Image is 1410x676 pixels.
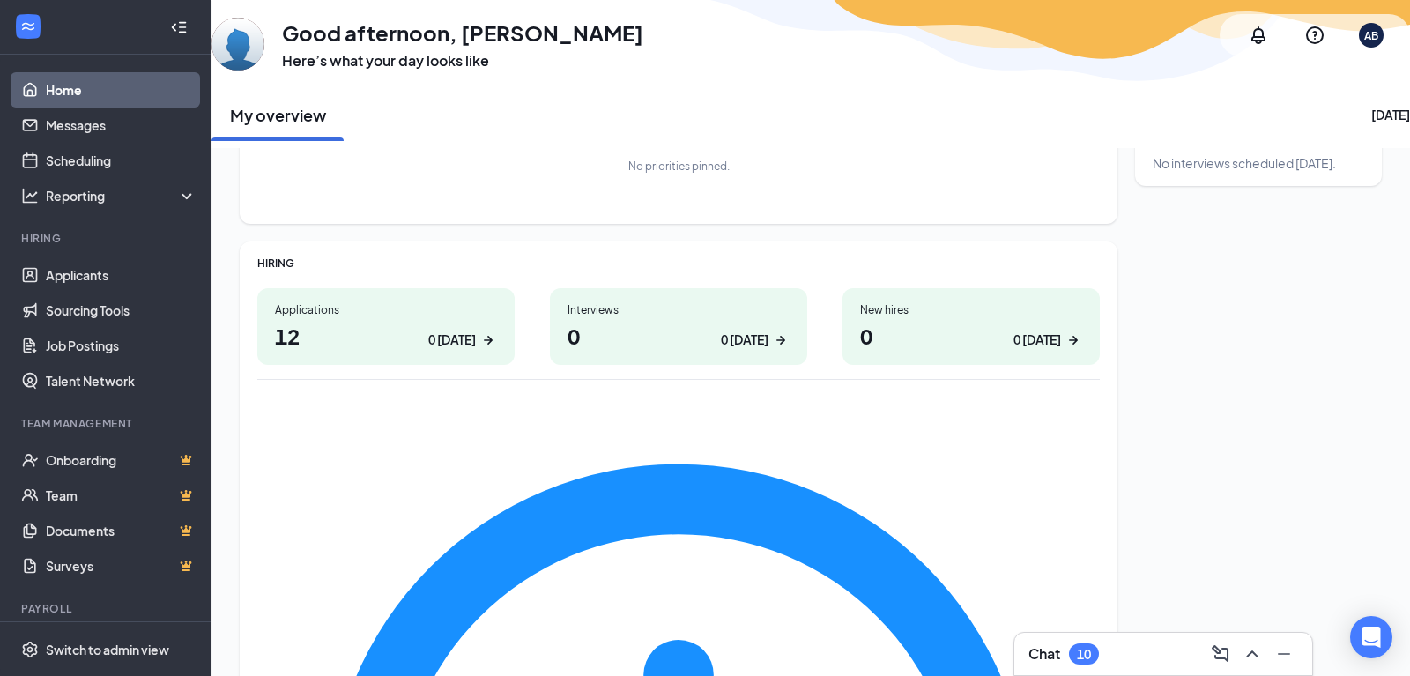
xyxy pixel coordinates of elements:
svg: Notifications [1248,25,1269,46]
div: Reporting [46,187,197,204]
img: Amy Bailey-Montes [211,18,264,71]
div: Applications [275,302,497,317]
a: Messages [46,108,197,143]
a: Interviews00 [DATE]ArrowRight [550,288,807,365]
div: Team Management [21,416,193,431]
a: Home [46,72,197,108]
h2: My overview [230,104,326,126]
button: ChevronUp [1238,640,1266,668]
div: No priorities pinned. [628,159,730,174]
div: 10 [1077,647,1091,662]
div: Hiring [21,231,193,246]
svg: Minimize [1273,643,1295,665]
a: Talent Network [46,363,197,398]
a: OnboardingCrown [46,442,197,478]
svg: ArrowRight [479,331,497,349]
h1: 0 [568,321,790,351]
div: No interviews scheduled [DATE]. [1153,154,1364,172]
a: Applications120 [DATE]ArrowRight [257,288,515,365]
svg: ArrowRight [772,331,790,349]
div: AB [1364,28,1378,43]
a: DocumentsCrown [46,513,197,548]
div: Interviews [568,302,790,317]
div: 0 [DATE] [721,331,768,349]
button: Minimize [1270,640,1298,668]
div: [DATE] [1371,106,1410,123]
a: New hires00 [DATE]ArrowRight [842,288,1100,365]
div: New hires [860,302,1082,317]
h3: Chat [1028,644,1060,664]
h3: Here’s what your day looks like [282,51,643,71]
h1: 0 [860,321,1082,351]
div: Switch to admin view [46,641,169,658]
div: Open Intercom Messenger [1350,616,1392,658]
div: 0 [DATE] [428,331,476,349]
h1: Good afternoon, [PERSON_NAME] [282,18,643,48]
svg: QuestionInfo [1304,25,1325,46]
div: Payroll [21,601,193,616]
button: ComposeMessage [1206,640,1235,668]
h1: 12 [275,321,497,351]
a: Job Postings [46,328,197,363]
svg: ArrowRight [1065,331,1082,349]
svg: Analysis [21,187,39,204]
svg: Collapse [170,19,188,36]
a: Sourcing Tools [46,293,197,328]
a: SurveysCrown [46,548,197,583]
a: Scheduling [46,143,197,178]
svg: ComposeMessage [1210,643,1231,665]
svg: WorkstreamLogo [19,18,37,35]
a: Applicants [46,257,197,293]
div: HIRING [257,256,1100,271]
svg: Settings [21,641,39,658]
a: TeamCrown [46,478,197,513]
div: 0 [DATE] [1013,331,1061,349]
svg: ChevronUp [1242,643,1263,665]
